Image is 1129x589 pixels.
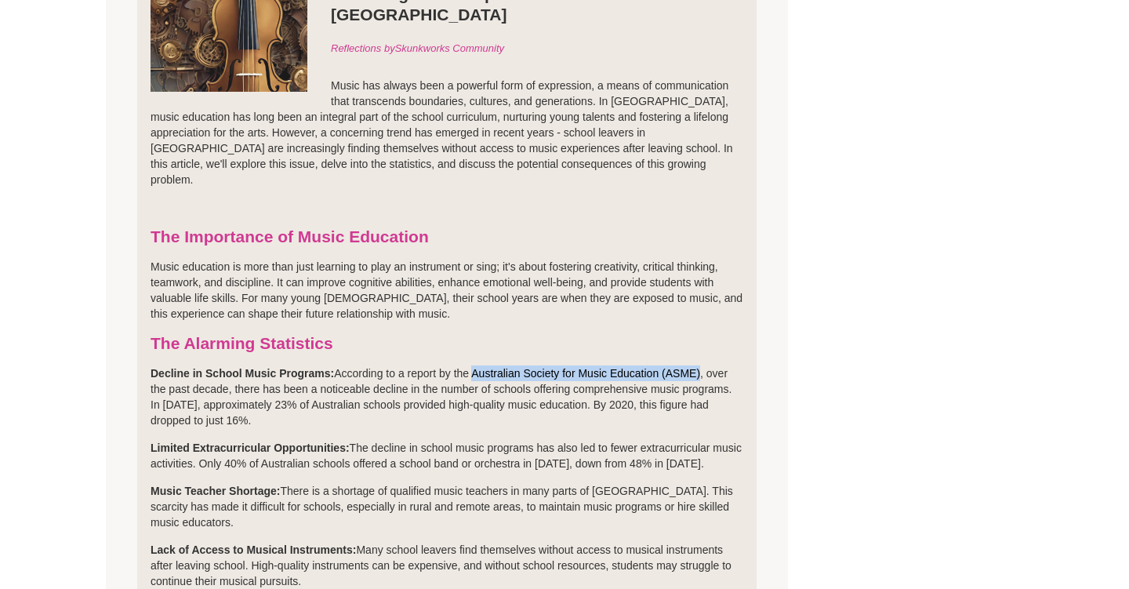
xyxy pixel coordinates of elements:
strong: Music Teacher Shortage: [151,485,280,497]
p: Music education is more than just learning to play an instrument or sing; it's about fostering cr... [151,259,743,322]
p: According to a report by the Australian Society for Music Education (ASME), over the past decade,... [151,365,743,428]
h3: The Alarming Statistics [151,333,743,354]
em: Reflections by [331,42,504,54]
strong: Limited Extracurricular Opportunities: [151,442,350,454]
p: The decline in school music programs has also led to fewer extracurricular music activities. Only... [151,440,743,471]
h3: The Importance of Music Education [151,227,743,247]
strong: Decline in School Music Programs: [151,367,334,380]
p: There is a shortage of qualified music teachers in many parts of [GEOGRAPHIC_DATA]. This scarcity... [151,483,743,530]
a: Skunkworks Community [395,42,504,54]
p: Music has always been a powerful form of expression, a means of communication that transcends bou... [151,78,743,187]
strong: Lack of Access to Musical Instruments: [151,544,356,556]
p: Many school leavers find themselves without access to musical instruments after leaving school. H... [151,542,743,589]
